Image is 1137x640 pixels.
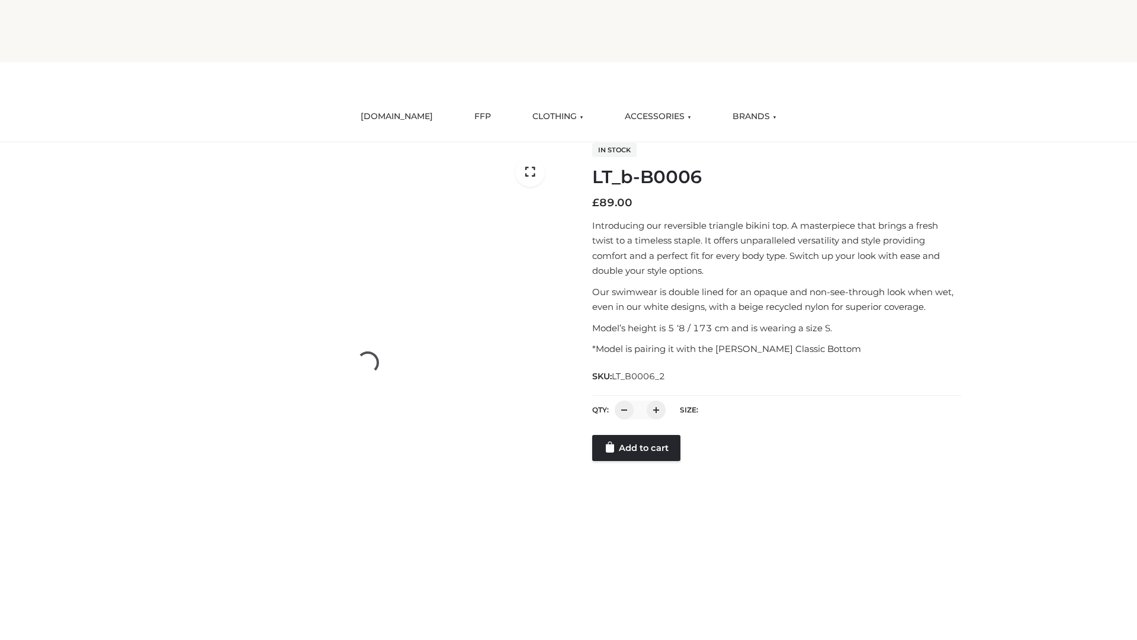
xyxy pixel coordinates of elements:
a: FFP [465,104,500,130]
a: CLOTHING [523,104,592,130]
a: Add to cart [592,435,680,461]
label: QTY: [592,405,609,414]
bdi: 89.00 [592,196,632,209]
label: Size: [680,405,698,414]
a: ACCESSORIES [616,104,700,130]
p: Our swimwear is double lined for an opaque and non-see-through look when wet, even in our white d... [592,284,961,315]
p: Model’s height is 5 ‘8 / 173 cm and is wearing a size S. [592,321,961,336]
p: *Model is pairing it with the [PERSON_NAME] Classic Bottom [592,341,961,357]
a: [DOMAIN_NAME] [352,104,442,130]
span: In stock [592,143,637,157]
span: LT_B0006_2 [612,371,665,382]
h1: LT_b-B0006 [592,167,961,188]
a: BRANDS [724,104,785,130]
span: SKU: [592,369,666,383]
p: Introducing our reversible triangle bikini top. A masterpiece that brings a fresh twist to a time... [592,218,961,279]
span: £ [592,196,599,209]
